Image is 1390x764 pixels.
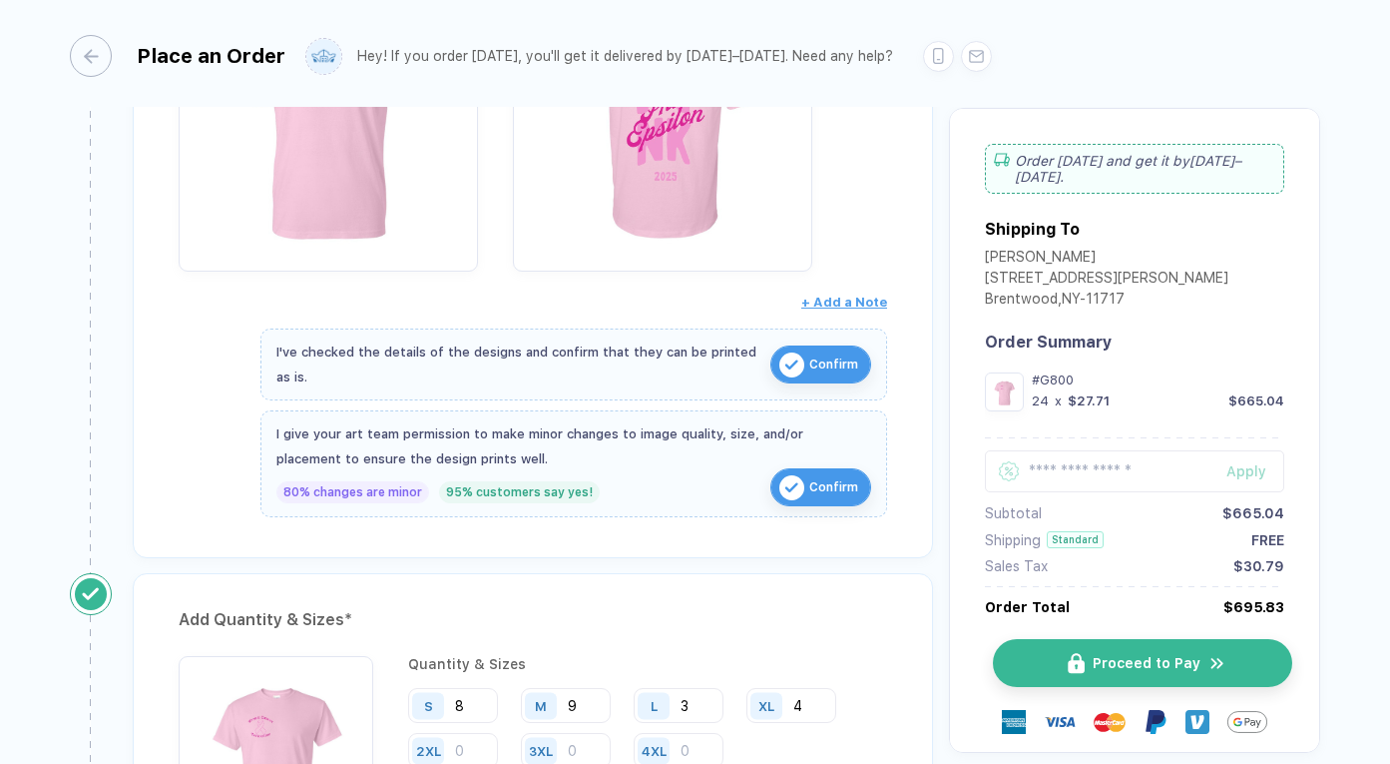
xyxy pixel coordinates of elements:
div: Shipping [985,532,1041,548]
button: iconProceed to Payicon [993,639,1292,687]
button: Apply [1201,450,1284,492]
div: Brentwood , NY - 11717 [985,291,1228,312]
div: 4XL [642,743,667,758]
img: visa [1044,706,1076,738]
div: Order [DATE] and get it by [DATE]–[DATE] . [985,144,1284,194]
div: Hey! If you order [DATE], you'll get it delivered by [DATE]–[DATE]. Need any help? [357,48,893,65]
span: Proceed to Pay [1093,655,1200,671]
div: I've checked the details of the designs and confirm that they can be printed as is. [276,340,760,389]
div: XL [758,698,774,713]
div: Add Quantity & Sizes [179,604,887,636]
div: FREE [1251,532,1284,548]
div: [PERSON_NAME] [985,249,1228,270]
div: S [424,698,433,713]
span: Confirm [809,349,858,381]
div: Shipping To [985,220,1080,239]
div: Apply [1226,463,1284,479]
img: Paypal [1144,710,1167,734]
div: Standard [1047,531,1104,548]
div: L [651,698,658,713]
div: $27.71 [1068,393,1110,408]
div: 80% changes are minor [276,481,429,503]
img: icon [779,475,804,500]
div: $695.83 [1223,599,1284,615]
img: master-card [1094,706,1126,738]
div: 2XL [416,743,441,758]
div: #G800 [1032,373,1284,387]
button: iconConfirm [770,468,871,506]
div: Order Summary [985,333,1284,352]
img: icon [779,353,804,378]
img: icon [1208,654,1226,673]
div: [STREET_ADDRESS][PERSON_NAME] [985,270,1228,291]
div: x [1053,393,1064,408]
div: M [535,698,547,713]
div: Order Total [985,599,1070,615]
img: Venmo [1185,710,1209,734]
img: GPay [1227,702,1267,742]
div: Quantity & Sizes [408,656,887,672]
div: Sales Tax [985,558,1048,574]
img: f7a7c71c-d545-42d5-9eb8-c4e436f94297_nt_front_1758843732343.jpg [990,378,1019,406]
div: $665.04 [1222,505,1284,521]
div: 3XL [529,743,553,758]
img: icon [1068,653,1085,674]
img: user profile [306,39,341,74]
span: + Add a Note [801,295,887,310]
span: Confirm [809,471,858,503]
div: I give your art team permission to make minor changes to image quality, size, and/or placement to... [276,421,871,471]
div: 24 [1032,393,1049,408]
div: Place an Order [137,44,285,68]
div: 95% customers say yes! [439,481,600,503]
img: express [1002,710,1026,734]
div: Subtotal [985,505,1042,521]
button: iconConfirm [770,346,871,383]
div: $665.04 [1228,393,1284,408]
button: + Add a Note [801,287,887,319]
div: $30.79 [1233,558,1284,574]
